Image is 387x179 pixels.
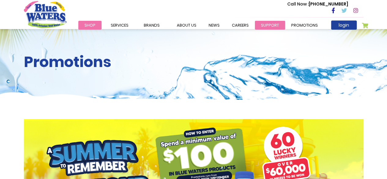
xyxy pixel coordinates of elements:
span: Shop [84,22,95,28]
a: about us [171,21,203,30]
a: login [331,21,357,30]
p: [PHONE_NUMBER] [287,1,348,7]
span: Services [111,22,128,28]
span: Brands [144,22,160,28]
a: careers [226,21,255,30]
a: store logo [24,1,67,28]
a: support [255,21,285,30]
a: Promotions [285,21,324,30]
span: Call Now : [287,1,309,7]
h2: Promotions [24,53,363,71]
a: News [203,21,226,30]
